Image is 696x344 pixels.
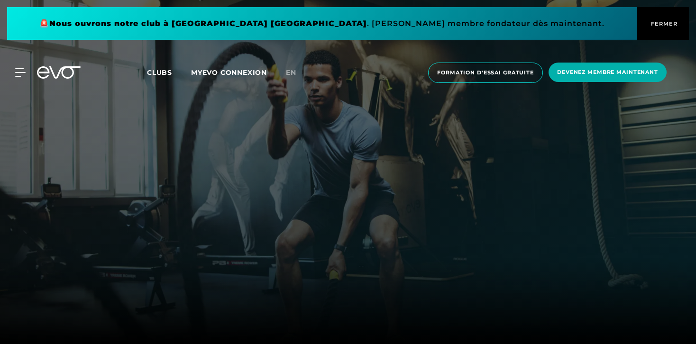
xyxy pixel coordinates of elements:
[651,20,678,27] font: FERMER
[437,69,534,76] font: Formation d'essai gratuite
[425,63,546,83] a: Formation d'essai gratuite
[637,7,689,40] button: FERMER
[191,68,267,77] a: MYEVO CONNEXION
[557,69,658,75] font: Devenez membre maintenant
[147,68,191,77] a: Clubs
[147,68,172,77] font: Clubs
[286,68,296,77] font: en
[286,67,308,78] a: en
[546,63,669,83] a: Devenez membre maintenant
